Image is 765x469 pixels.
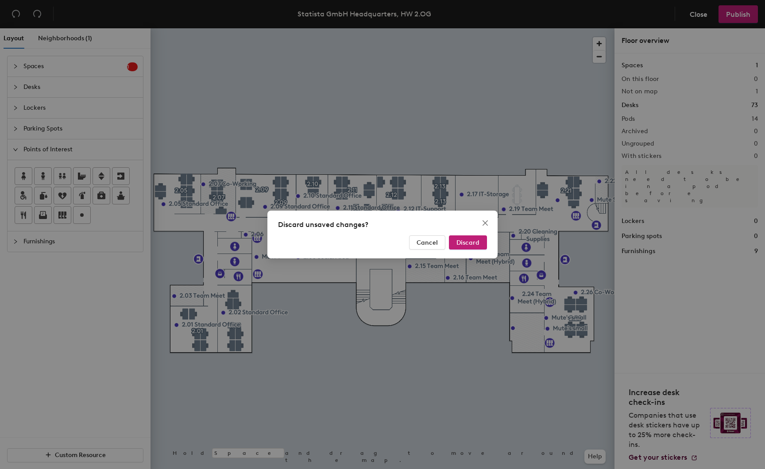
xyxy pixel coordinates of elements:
span: Discard [456,239,479,246]
button: Cancel [409,235,445,250]
span: Cancel [417,239,438,246]
button: Discard [449,235,487,250]
div: Discard unsaved changes? [278,219,487,230]
button: Close [478,216,492,230]
span: close [482,219,489,227]
span: Close [478,219,492,227]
